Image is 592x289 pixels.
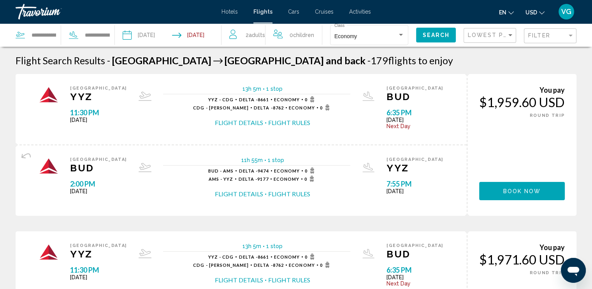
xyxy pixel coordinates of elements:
span: Economy [334,33,357,39]
span: 9474 [239,168,269,173]
a: Cruises [315,9,334,15]
span: BUD - AMS [208,168,234,173]
a: Flights [253,9,272,15]
span: BUD [386,248,443,260]
button: Flight Details [215,118,263,127]
span: en [499,9,506,16]
button: Travelers: 2 adults, 0 children [221,23,322,47]
div: You pay [479,243,565,252]
span: 6:35 PM [386,108,443,117]
span: [GEOGRAPHIC_DATA] [386,243,443,248]
span: ROUND TRIP [530,270,565,275]
span: [GEOGRAPHIC_DATA] [225,55,324,66]
span: Economy [289,263,315,268]
button: Flight Rules [268,118,310,127]
span: [GEOGRAPHIC_DATA] [70,157,127,162]
span: - [367,55,371,66]
span: Economy [289,105,315,110]
span: BUD [70,162,127,174]
span: 0 [305,254,317,260]
span: Lowest Price [468,32,518,38]
span: Delta - [239,168,258,173]
span: ROUND TRIP [530,113,565,118]
span: CDG - [PERSON_NAME] [193,263,249,268]
span: Delta - [239,97,258,102]
div: $1,959.60 USD [479,94,565,110]
button: Flight Rules [268,276,310,284]
span: - [107,55,110,66]
a: Travorium [16,4,214,19]
span: [DATE] [386,274,443,280]
span: Search [422,32,450,39]
span: [GEOGRAPHIC_DATA] [386,86,443,91]
span: YYZ [386,162,443,174]
span: YYZ [70,91,127,102]
button: Flight Rules [268,190,310,198]
button: Search [416,28,456,42]
span: [DATE] [386,188,443,194]
span: 11h 55m [241,157,263,163]
span: 11:30 PM [70,266,127,274]
span: 8661 [239,254,269,259]
span: Economy [274,168,300,173]
button: Return date: Oct 4, 2025 [172,23,204,47]
span: [DATE] [386,117,443,123]
span: AMS - YYZ [209,176,234,182]
a: Book now [479,186,565,194]
div: You pay [479,86,565,94]
span: and back [326,55,365,66]
span: Hotels [221,9,238,15]
span: [GEOGRAPHIC_DATA] [386,157,443,162]
span: YYZ [70,248,127,260]
span: 0 [305,96,317,102]
span: Delta - [238,176,257,182]
span: YYZ - CDG [208,254,234,259]
span: Economy [274,176,300,182]
span: [GEOGRAPHIC_DATA] [70,243,127,248]
span: Adults [249,32,265,38]
span: 8661 [239,97,269,102]
button: Change currency [525,7,545,18]
span: 0 [305,167,317,174]
span: 8762 [254,105,284,110]
span: [DATE] [70,117,127,123]
span: 0 [320,262,332,268]
button: Flight Details [215,190,263,198]
span: 0 [290,30,314,41]
span: 9177 [238,176,268,182]
span: 1 stop [268,157,284,163]
span: Activities [349,9,371,15]
span: Economy [274,254,300,259]
mat-select: Sort by [468,32,514,39]
button: Flight Details [215,276,263,284]
span: 2 [246,30,265,41]
span: flights to enjoy [388,55,453,66]
span: 179 [367,55,388,66]
span: Economy [274,97,300,102]
button: Depart date: Sep 1, 2025 [123,23,155,47]
button: Change language [499,7,514,18]
span: [DATE] [70,188,127,194]
span: 6:35 PM [386,266,443,274]
iframe: Az üzenetküldési ablak megnyitására szolgáló gomb [561,258,586,283]
div: $1,971.60 USD [479,252,565,267]
span: 1 stop [266,243,283,249]
span: Children [293,32,314,38]
span: Book now [503,188,541,194]
span: Delta - [254,263,273,268]
span: USD [525,9,537,16]
span: 13h 5m [242,243,261,249]
span: 0 [304,176,316,182]
span: 2:00 PM [70,180,127,188]
span: 0 [320,104,332,111]
a: Cars [288,9,299,15]
button: Book now [479,182,565,200]
span: [GEOGRAPHIC_DATA] [70,86,127,91]
h1: Flight Search Results [16,55,105,66]
span: 7:55 PM [386,180,443,188]
button: Filter [524,28,576,44]
span: Delta - [239,254,258,259]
